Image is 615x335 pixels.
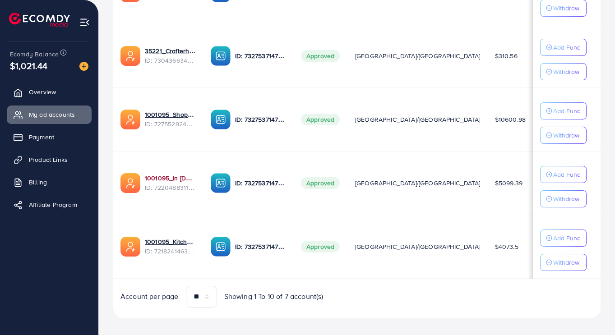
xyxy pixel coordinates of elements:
button: Withdraw [540,190,587,207]
span: [GEOGRAPHIC_DATA]/[GEOGRAPHIC_DATA] [355,179,481,188]
img: ic-ba-acc.ded83a64.svg [211,110,231,129]
span: My ad accounts [29,110,75,119]
p: Withdraw [553,257,579,268]
button: Add Fund [540,166,587,183]
button: Add Fund [540,39,587,56]
a: 1001095_in [DOMAIN_NAME]_1681150971525 [145,174,196,183]
span: ID: 7218241463522476034 [145,247,196,256]
span: [GEOGRAPHIC_DATA]/[GEOGRAPHIC_DATA] [355,115,481,124]
span: Approved [301,114,340,125]
span: $5099.39 [495,179,523,188]
span: Product Links [29,155,68,164]
a: Overview [7,83,92,101]
span: Billing [29,178,47,187]
p: Add Fund [553,106,581,116]
span: Ecomdy Balance [10,50,59,59]
a: Billing [7,173,92,191]
img: menu [79,17,90,28]
button: Add Fund [540,229,587,247]
p: Add Fund [553,42,581,53]
p: Withdraw [553,130,579,141]
div: <span class='underline'>35221_Crafterhide ad_1700680330947</span></br>7304366343393296385 [145,46,196,65]
img: ic-ba-acc.ded83a64.svg [211,173,231,193]
p: Add Fund [553,169,581,180]
img: ic-ads-acc.e4c84228.svg [120,173,140,193]
img: ic-ads-acc.e4c84228.svg [120,237,140,257]
img: ic-ads-acc.e4c84228.svg [120,110,140,129]
img: ic-ba-acc.ded83a64.svg [211,237,231,257]
a: 35221_Crafterhide ad_1700680330947 [145,46,196,55]
p: Add Fund [553,233,581,243]
span: Payment [29,133,54,142]
span: Approved [301,177,340,189]
span: ID: 7304366343393296385 [145,56,196,65]
span: Approved [301,50,340,62]
span: [GEOGRAPHIC_DATA]/[GEOGRAPHIC_DATA] [355,242,481,251]
span: $310.56 [495,51,518,60]
span: Showing 1 To 10 of 7 account(s) [224,291,324,302]
button: Withdraw [540,254,587,271]
span: Overview [29,87,56,96]
p: ID: 7327537147282571265 [235,241,287,252]
p: ID: 7327537147282571265 [235,114,287,125]
span: Affiliate Program [29,200,77,209]
p: Withdraw [553,3,579,14]
div: <span class='underline'>1001095_in vogue.pk_1681150971525</span></br>7220488311670947841 [145,174,196,192]
img: ic-ba-acc.ded83a64.svg [211,46,231,66]
a: 1001095_Shopping Center [145,110,196,119]
span: Account per page [120,291,179,302]
span: [GEOGRAPHIC_DATA]/[GEOGRAPHIC_DATA] [355,51,481,60]
a: Affiliate Program [7,196,92,214]
button: Withdraw [540,127,587,144]
a: My ad accounts [7,106,92,124]
a: 1001095_Kitchenlyst_1680641549988 [145,237,196,246]
span: ID: 7220488311670947841 [145,183,196,192]
button: Withdraw [540,63,587,80]
div: <span class='underline'>1001095_Kitchenlyst_1680641549988</span></br>7218241463522476034 [145,237,196,256]
span: Approved [301,241,340,252]
button: Add Fund [540,102,587,119]
img: ic-ads-acc.e4c84228.svg [120,46,140,66]
p: ID: 7327537147282571265 [235,178,287,188]
a: Payment [7,128,92,146]
img: image [79,62,88,71]
a: Product Links [7,151,92,169]
div: <span class='underline'>1001095_Shopping Center</span></br>7275529244510306305 [145,110,196,128]
p: Withdraw [553,193,579,204]
span: $10600.98 [495,115,526,124]
span: $1,021.44 [10,59,47,72]
span: ID: 7275529244510306305 [145,119,196,128]
span: $4073.5 [495,242,518,251]
iframe: Chat [577,294,608,328]
p: Withdraw [553,66,579,77]
img: logo [9,13,70,27]
p: ID: 7327537147282571265 [235,50,287,61]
